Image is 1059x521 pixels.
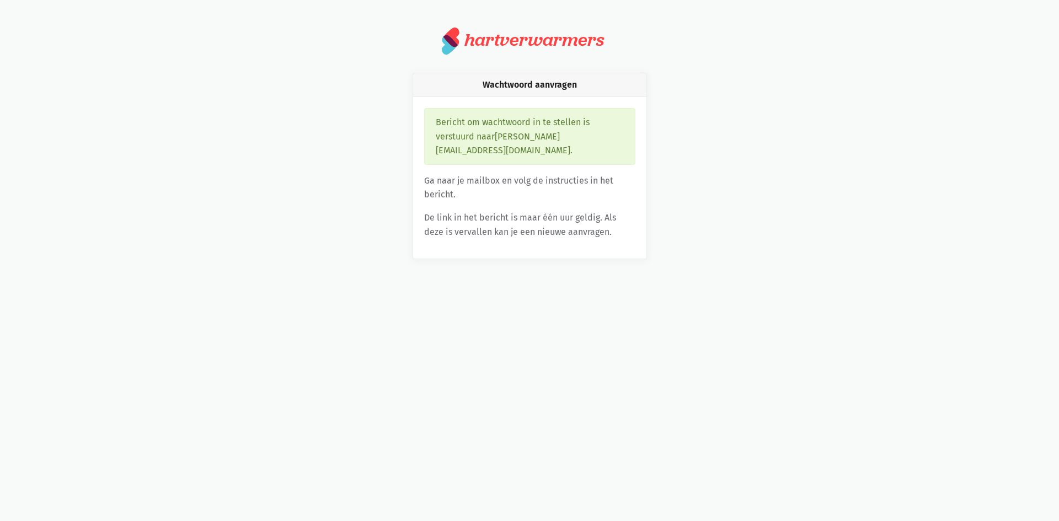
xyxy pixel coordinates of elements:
img: logo.svg [442,26,460,55]
div: hartverwarmers [464,30,604,50]
p: De link in het bericht is maar één uur geldig. Als deze is vervallen kan je een nieuwe aanvragen. [424,211,635,239]
a: hartverwarmers [442,26,617,55]
div: Bericht om wachtwoord in te stellen is verstuurd naar [PERSON_NAME][EMAIL_ADDRESS][DOMAIN_NAME] . [424,108,635,165]
p: Ga naar je mailbox en volg de instructies in het bericht. [424,174,635,202]
div: Wachtwoord aanvragen [413,73,646,97]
